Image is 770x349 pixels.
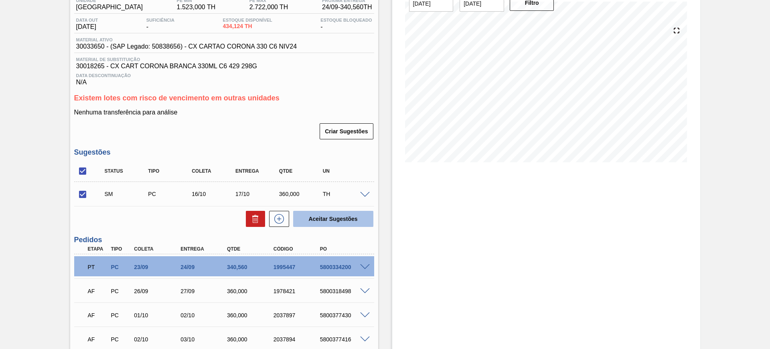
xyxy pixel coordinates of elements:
[178,312,231,318] div: 02/10/2025
[86,258,110,276] div: Pedido em Trânsito
[76,18,98,22] span: Data out
[242,211,265,227] div: Excluir Sugestões
[109,336,133,343] div: Pedido de Compra
[320,122,374,140] div: Criar Sugestões
[249,4,288,11] span: 2.722,000 TH
[74,94,280,102] span: Existem lotes com risco de vencimento em outras unidades
[277,191,326,197] div: 360,000
[76,23,98,31] span: [DATE]
[146,191,195,197] div: Pedido de Compra
[103,168,151,174] div: Status
[225,336,277,343] div: 360,000
[321,168,369,174] div: UN
[109,246,133,252] div: Tipo
[86,246,110,252] div: Etapa
[88,336,108,343] p: AF
[76,37,297,42] span: Material ativo
[322,4,372,11] span: 24/09 - 340,560 TH
[225,264,277,270] div: 340,560
[233,191,282,197] div: 17/10/2025
[74,109,374,116] p: Nenhuma transferência para análise
[272,336,324,343] div: 2037894
[293,211,373,227] button: Aceitar Sugestões
[109,312,133,318] div: Pedido de Compra
[132,246,184,252] div: Coleta
[88,264,108,270] p: PT
[76,63,372,70] span: 30018265 - CX CART CORONA BRANCA 330ML C6 429 298G
[109,264,133,270] div: Pedido de Compra
[88,288,108,294] p: AF
[86,282,110,300] div: Aguardando Faturamento
[225,312,277,318] div: 360,000
[318,246,370,252] div: PO
[132,336,184,343] div: 02/10/2025
[146,18,174,22] span: Suficiência
[190,191,238,197] div: 16/10/2025
[265,211,289,227] div: Nova sugestão
[190,168,238,174] div: Coleta
[132,264,184,270] div: 23/09/2025
[223,23,272,29] span: 434,124 TH
[86,306,110,324] div: Aguardando Faturamento
[289,210,374,228] div: Aceitar Sugestões
[146,168,195,174] div: Tipo
[177,4,216,11] span: 1.523,000 TH
[225,246,277,252] div: Qtde
[272,264,324,270] div: 1995447
[74,70,374,86] div: N/A
[74,236,374,244] h3: Pedidos
[318,336,370,343] div: 5800377416
[318,264,370,270] div: 5800334200
[76,43,297,50] span: 30033650 - (SAP Legado: 50838656) - CX CARTAO CORONA 330 C6 NIV24
[318,312,370,318] div: 5800377430
[223,18,272,22] span: Estoque Disponível
[233,168,282,174] div: Entrega
[86,331,110,348] div: Aguardando Faturamento
[320,123,373,139] button: Criar Sugestões
[88,312,108,318] p: AF
[178,246,231,252] div: Entrega
[321,191,369,197] div: TH
[272,246,324,252] div: Código
[178,264,231,270] div: 24/09/2025
[318,18,374,31] div: -
[272,288,324,294] div: 1978421
[272,312,324,318] div: 2037897
[320,18,372,22] span: Estoque Bloqueado
[144,18,176,31] div: -
[74,148,374,157] h3: Sugestões
[178,336,231,343] div: 03/10/2025
[76,4,143,11] span: [GEOGRAPHIC_DATA]
[109,288,133,294] div: Pedido de Compra
[132,312,184,318] div: 01/10/2025
[76,73,372,78] span: Data Descontinuação
[225,288,277,294] div: 360,000
[132,288,184,294] div: 26/09/2025
[178,288,231,294] div: 27/09/2025
[103,191,151,197] div: Sugestão Manual
[277,168,326,174] div: Qtde
[76,57,372,62] span: Material de Substituição
[318,288,370,294] div: 5800318498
